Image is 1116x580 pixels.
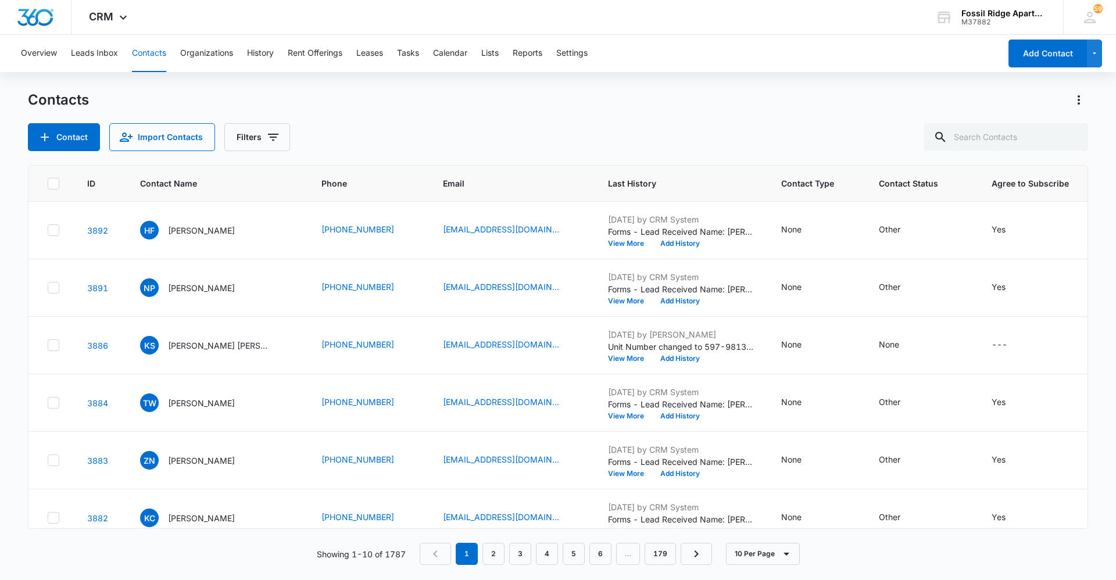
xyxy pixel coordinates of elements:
p: [DATE] by CRM System [608,386,753,398]
p: Forms - Lead Received Name: [PERSON_NAME] Email: [EMAIL_ADDRESS][DOMAIN_NAME] Phone: [PHONE_NUMBE... [608,513,753,525]
div: Contact Type - None - Select to Edit Field [781,396,822,410]
button: Leads Inbox [71,35,118,72]
a: [PHONE_NUMBER] [321,281,394,293]
span: KS [140,336,159,355]
a: [EMAIL_ADDRESS][DOMAIN_NAME] [443,223,559,235]
div: Contact Status - Other - Select to Edit Field [879,281,921,295]
p: [PERSON_NAME] [168,512,235,524]
div: Contact Type - None - Select to Edit Field [781,453,822,467]
div: Contact Status - Other - Select to Edit Field [879,453,921,467]
button: View More [608,470,652,477]
div: Phone - (970) 391-2703 - Select to Edit Field [321,338,415,352]
a: Navigate to contact details page for Hank Flanagan [87,225,108,235]
a: Page 3 [509,543,531,565]
div: Contact Type - None - Select to Edit Field [781,281,822,295]
button: Add History [652,470,708,477]
a: [PHONE_NUMBER] [321,511,394,523]
div: Yes [992,453,1006,466]
div: Yes [992,396,1006,408]
div: Other [879,223,900,235]
p: [PERSON_NAME] [168,224,235,237]
button: Add History [652,298,708,305]
div: Phone - (970) 305-6709 - Select to Edit Field [321,396,415,410]
p: [DATE] by CRM System [608,271,753,283]
div: Email - Nelliesoliz4@gmail.com - Select to Edit Field [443,281,580,295]
a: [EMAIL_ADDRESS][DOMAIN_NAME] [443,338,559,350]
button: View More [608,528,652,535]
p: Forms - Lead Received Name: [PERSON_NAME] Email: [EMAIL_ADDRESS][DOMAIN_NAME] Phone: [PHONE_NUMBE... [608,398,753,410]
a: Page 4 [536,543,558,565]
a: Navigate to contact details page for Kyle Scheumann John Angel [87,341,108,350]
span: ZN [140,451,159,470]
div: Contact Status - Other - Select to Edit Field [879,511,921,525]
div: --- [992,338,1007,352]
div: Agree to Subscribe - Yes - Select to Edit Field [992,511,1026,525]
p: Unit Number changed to 597-981307. [608,341,753,353]
a: Navigate to contact details page for Nellie Perez [87,283,108,293]
button: Add History [652,413,708,420]
div: Phone - (303) 359-3227 - Select to Edit Field [321,453,415,467]
div: Email - kecohen0526@gmail.com - Select to Edit Field [443,511,580,525]
div: Phone - (720) 624-6856 - Select to Edit Field [321,223,415,237]
div: Contact Status - Other - Select to Edit Field [879,223,921,237]
button: View More [608,413,652,420]
div: None [879,338,899,350]
span: ID [87,177,95,189]
button: Add Contact [28,123,100,151]
button: Import Contacts [109,123,215,151]
button: View More [608,298,652,305]
button: Add History [652,528,708,535]
a: [EMAIL_ADDRESS][DOMAIN_NAME] [443,453,559,466]
a: [PHONE_NUMBER] [321,396,394,408]
span: NP [140,278,159,297]
div: Agree to Subscribe - Yes - Select to Edit Field [992,453,1026,467]
div: Email - zachnelson53@gmail.com - Select to Edit Field [443,453,580,467]
p: [PERSON_NAME] [168,454,235,467]
span: Email [443,177,563,189]
button: Lists [481,35,499,72]
div: Contact Name - Kyle Scheumann John Angel - Select to Edit Field [140,336,294,355]
a: Navigate to contact details page for Trevor Wagner [87,398,108,408]
span: 59 [1093,4,1103,13]
div: None [781,223,802,235]
button: History [247,35,274,72]
span: HF [140,221,159,239]
div: Contact Name - Trevor Wagner - Select to Edit Field [140,393,256,412]
button: 10 Per Page [726,543,800,565]
div: Contact Status - None - Select to Edit Field [879,338,920,352]
nav: Pagination [420,543,712,565]
div: account id [961,18,1046,26]
button: Organizations [180,35,233,72]
div: Contact Status - Other - Select to Edit Field [879,396,921,410]
div: None [781,453,802,466]
button: Contacts [132,35,166,72]
a: Page 2 [482,543,505,565]
em: 1 [456,543,478,565]
div: Email - trevorwagner32@gmail.com - Select to Edit Field [443,396,580,410]
button: Filters [224,123,290,151]
div: Contact Type - None - Select to Edit Field [781,511,822,525]
div: None [781,338,802,350]
span: Contact Type [781,177,834,189]
div: Contact Name - Hank Flanagan - Select to Edit Field [140,221,256,239]
span: KC [140,509,159,527]
a: [EMAIL_ADDRESS][DOMAIN_NAME] [443,511,559,523]
a: [EMAIL_ADDRESS][DOMAIN_NAME] [443,396,559,408]
div: Yes [992,281,1006,293]
div: Other [879,396,900,408]
button: Add History [652,240,708,247]
a: [PHONE_NUMBER] [321,338,394,350]
div: None [781,511,802,523]
button: Tasks [397,35,419,72]
div: Email - kylescheumann@gmail.com - Select to Edit Field [443,338,580,352]
a: Page 5 [563,543,585,565]
div: Yes [992,223,1006,235]
div: None [781,281,802,293]
div: notifications count [1093,4,1103,13]
button: Calendar [433,35,467,72]
div: Agree to Subscribe - Yes - Select to Edit Field [992,396,1026,410]
div: Agree to Subscribe - - Select to Edit Field [992,338,1028,352]
p: Forms - Lead Received Name: [PERSON_NAME] Email: [EMAIL_ADDRESS][DOMAIN_NAME] Phone: [PHONE_NUMBE... [608,225,753,238]
a: Page 179 [645,543,676,565]
button: View More [608,240,652,247]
